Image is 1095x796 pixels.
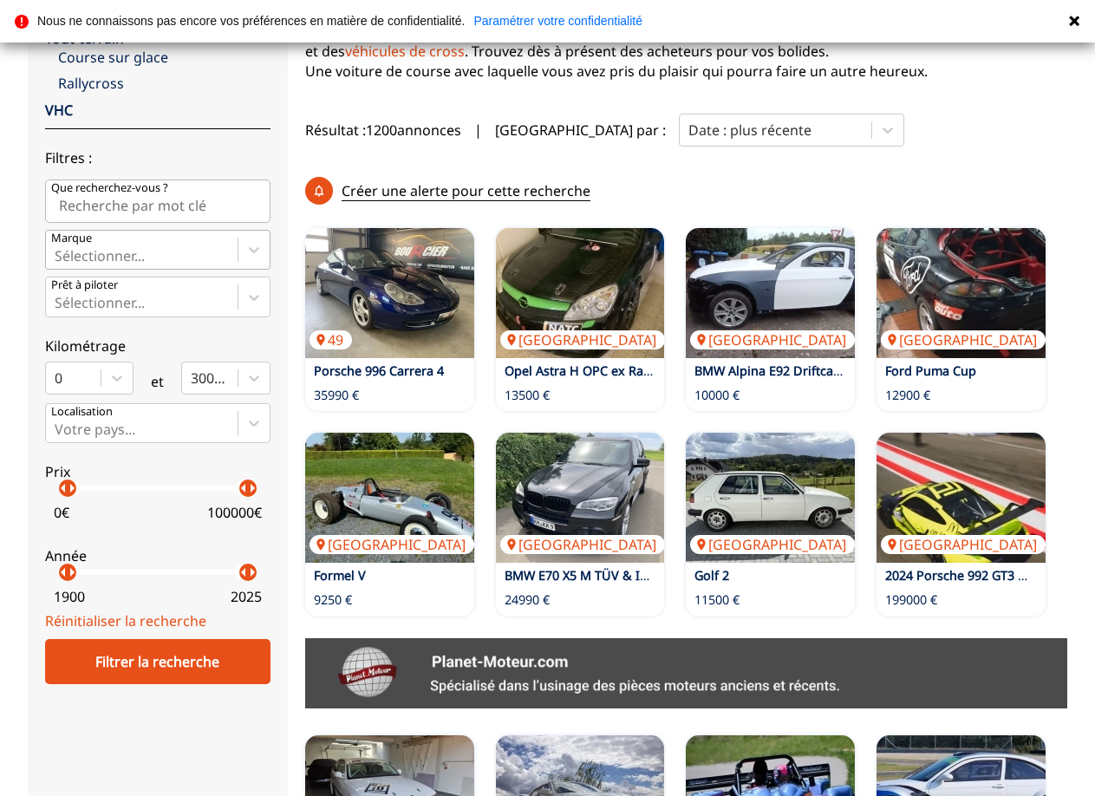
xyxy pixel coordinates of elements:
p: 199000 € [885,591,937,609]
a: Course sur glace [58,48,270,67]
p: [GEOGRAPHIC_DATA] [881,330,1046,349]
p: [GEOGRAPHIC_DATA] [690,330,855,349]
p: arrow_right [242,562,263,583]
p: [GEOGRAPHIC_DATA] [500,330,665,349]
p: [GEOGRAPHIC_DATA] [690,535,855,554]
p: 11500 € [694,591,740,609]
p: Prêt à piloter [51,277,118,293]
img: BMW Alpina E92 Driftcar-Projekt [686,228,855,358]
p: [GEOGRAPHIC_DATA] [310,535,474,554]
a: Formel V [314,567,366,584]
a: VHC [45,101,73,120]
p: arrow_right [242,478,263,499]
a: BMW Alpina E92 Driftcar-Projekt [694,362,885,379]
p: arrow_left [233,562,254,583]
a: Opel Astra H OPC ex Race Camp [505,362,694,379]
p: 2025 [231,587,262,606]
p: 100000 € [207,503,262,522]
p: et [151,372,164,391]
p: Année [45,546,270,565]
p: Créer une alerte pour cette recherche [342,181,590,201]
input: MarqueSélectionner... [55,248,58,264]
p: 9250 € [314,591,352,609]
p: [GEOGRAPHIC_DATA] [500,535,665,554]
div: Filtrer la recherche [45,639,270,684]
p: Nous ne connaissons pas encore vos préférences en matière de confidentialité. [37,15,465,27]
a: Opel Astra H OPC ex Race Camp[GEOGRAPHIC_DATA] [496,228,665,358]
p: 12900 € [885,387,930,404]
p: Filtres : [45,148,270,167]
p: Kilométrage [45,336,270,356]
img: Porsche 996 Carrera 4 [305,228,474,358]
a: Rallycross [58,74,270,93]
p: 35990 € [314,387,359,404]
span: | [474,121,482,140]
p: 13500 € [505,387,550,404]
a: Paramétrer votre confidentialité [473,15,642,27]
span: Résultat : 1200 annonces [305,121,461,140]
input: 0 [55,370,58,386]
a: Formel V[GEOGRAPHIC_DATA] [305,433,474,563]
a: véhicules de cross [345,42,465,61]
input: Votre pays... [55,421,58,437]
p: 24990 € [505,591,550,609]
p: Que recherchez-vous ? [51,180,168,196]
a: Porsche 996 Carrera 449 [305,228,474,358]
p: arrow_right [62,478,82,499]
img: Golf 2 [686,433,855,563]
p: Marque [51,231,92,246]
a: Golf 2[GEOGRAPHIC_DATA] [686,433,855,563]
p: [GEOGRAPHIC_DATA] [881,535,1046,554]
input: Prêt à piloterSélectionner... [55,295,58,310]
input: Que recherchez-vous ? [45,179,270,223]
p: arrow_left [53,478,74,499]
img: BMW E70 X5 M TÜV & Inspektion Neu TOP 693 PS [496,433,665,563]
img: Ford Puma Cup [877,228,1046,358]
a: Golf 2 [694,567,729,584]
p: arrow_right [62,562,82,583]
a: Porsche 996 Carrera 4 [314,362,444,379]
p: arrow_left [53,562,74,583]
input: 300000 [191,370,194,386]
a: Ford Puma Cup [885,362,976,379]
p: 1900 [54,587,85,606]
a: 2024 Porsche 992 GT3 CUP mit ABS und TC - Ust[GEOGRAPHIC_DATA] [877,433,1046,563]
p: arrow_left [233,478,254,499]
img: Opel Astra H OPC ex Race Camp [496,228,665,358]
p: 10000 € [694,387,740,404]
p: Localisation [51,404,113,420]
a: BMW E70 X5 M TÜV & Inspektion Neu TOP 693 PS [505,567,797,584]
p: 49 [310,330,352,349]
img: 2024 Porsche 992 GT3 CUP mit ABS und TC - Ust [877,433,1046,563]
a: BMW Alpina E92 Driftcar-Projekt[GEOGRAPHIC_DATA] [686,228,855,358]
p: 0 € [54,503,69,522]
a: Ford Puma Cup[GEOGRAPHIC_DATA] [877,228,1046,358]
a: Réinitialiser la recherche [45,611,206,630]
a: Tout-terrain [45,29,124,48]
p: Prix [45,462,270,481]
a: BMW E70 X5 M TÜV & Inspektion Neu TOP 693 PS[GEOGRAPHIC_DATA] [496,433,665,563]
p: [GEOGRAPHIC_DATA] par : [495,121,666,140]
img: Formel V [305,433,474,563]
